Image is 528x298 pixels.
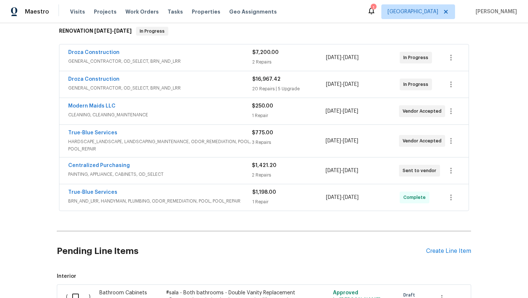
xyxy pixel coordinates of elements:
[343,55,359,60] span: [DATE]
[192,8,220,15] span: Properties
[252,171,325,179] div: 2 Repairs
[326,167,358,174] span: -
[68,130,117,135] a: True-Blue Services
[403,167,439,174] span: Sent to vendor
[326,55,341,60] span: [DATE]
[70,8,85,15] span: Visits
[114,28,132,33] span: [DATE]
[343,195,359,200] span: [DATE]
[252,77,280,82] span: $16,967.42
[252,50,279,55] span: $7,200.00
[229,8,277,15] span: Geo Assignments
[94,28,112,33] span: [DATE]
[68,84,252,92] span: GENERAL_CONTRACTOR, OD_SELECT, BRN_AND_LRR
[252,198,326,206] div: 1 Repair
[326,81,359,88] span: -
[326,195,341,200] span: [DATE]
[94,8,117,15] span: Projects
[252,103,273,109] span: $250.00
[68,77,120,82] a: Droza Construction
[168,9,183,14] span: Tasks
[252,112,325,119] div: 1 Repair
[252,190,276,195] span: $1,198.00
[252,130,273,135] span: $775.00
[326,54,359,61] span: -
[326,82,341,87] span: [DATE]
[57,19,471,43] div: RENOVATION [DATE]-[DATE]In Progress
[252,58,326,66] div: 2 Repairs
[68,190,117,195] a: True-Blue Services
[68,111,252,119] span: CLEANING, CLEANING_MAINTENANCE
[125,8,159,15] span: Work Orders
[326,194,359,201] span: -
[326,137,358,145] span: -
[371,4,376,12] div: 1
[326,138,341,143] span: [DATE]
[59,27,132,36] h6: RENOVATION
[388,8,438,15] span: [GEOGRAPHIC_DATA]
[403,194,429,201] span: Complete
[343,168,358,173] span: [DATE]
[57,234,426,268] h2: Pending Line Items
[68,197,252,205] span: BRN_AND_LRR, HANDYMAN, PLUMBING, ODOR_REMEDIATION, POOL, POOL_REPAIR
[68,171,252,178] span: PAINTING, APPLIANCE, CABINETS, OD_SELECT
[252,85,326,92] div: 20 Repairs | 5 Upgrade
[326,109,341,114] span: [DATE]
[403,108,444,115] span: Vendor Accepted
[25,8,49,15] span: Maestro
[343,82,359,87] span: [DATE]
[403,54,431,61] span: In Progress
[252,163,276,168] span: $1,421.20
[343,109,358,114] span: [DATE]
[99,290,147,295] span: Bathroom Cabinets
[252,139,325,146] div: 3 Repairs
[326,108,358,115] span: -
[68,50,120,55] a: Droza Construction
[403,81,431,88] span: In Progress
[326,168,341,173] span: [DATE]
[68,163,130,168] a: Centralized Purchasing
[68,58,252,65] span: GENERAL_CONTRACTOR, OD_SELECT, BRN_AND_LRR
[403,137,444,145] span: Vendor Accepted
[94,28,132,33] span: -
[137,28,168,35] span: In Progress
[57,273,471,280] span: Interior
[68,138,252,153] span: HARDSCAPE_LANDSCAPE, LANDSCAPING_MAINTENANCE, ODOR_REMEDIATION, POOL, POOL_REPAIR
[473,8,517,15] span: [PERSON_NAME]
[343,138,358,143] span: [DATE]
[68,103,115,109] a: Modern Maids LLC
[426,248,471,255] div: Create Line Item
